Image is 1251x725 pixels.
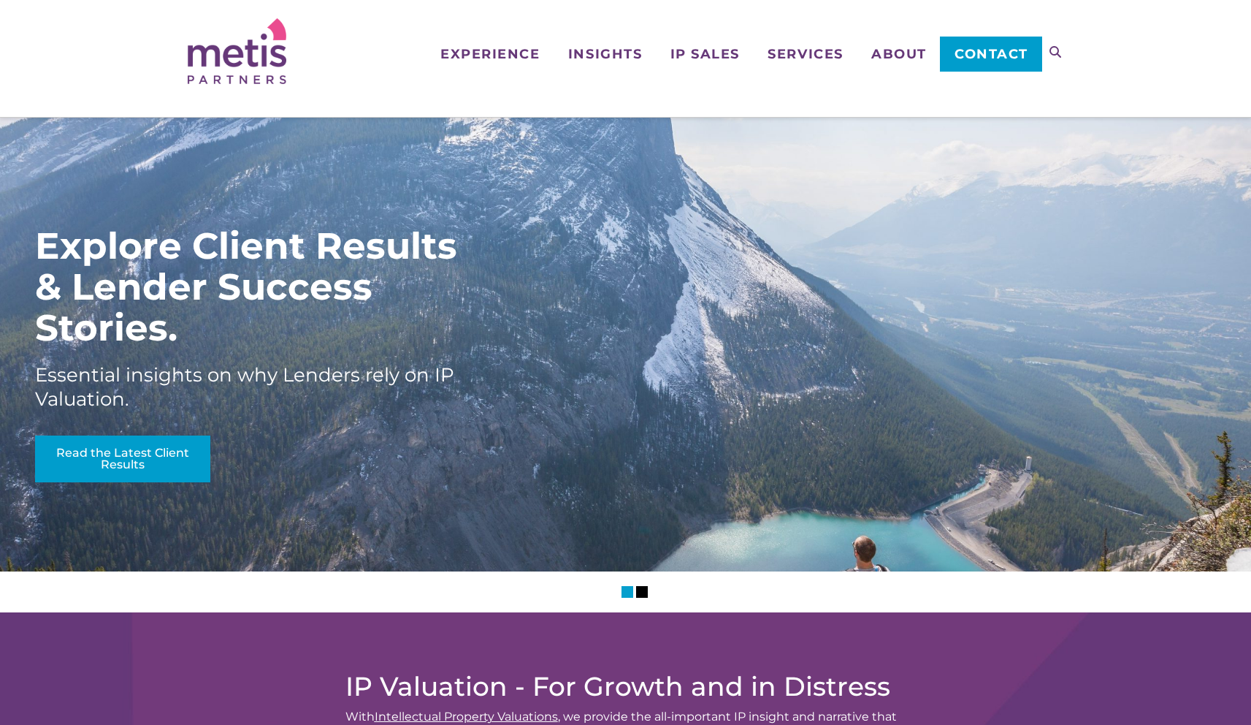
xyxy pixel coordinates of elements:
a: Contact [940,37,1041,72]
span: IP Sales [670,48,740,61]
span: Contact [954,48,1028,61]
h2: IP Valuation - For Growth and in Distress [345,671,906,702]
a: Read the Latest Client Results [35,436,210,482]
span: About [871,48,927,61]
span: Services [768,48,843,61]
li: Slider Page 2 [636,586,648,598]
div: Essential insights on why Lenders rely on IP Valuation. [35,363,473,411]
div: Explore Client Results & Lender Success Stories. [35,226,473,349]
a: Intellectual Property Valuations [375,710,558,724]
img: Metis Partners [188,18,286,84]
span: Experience [440,48,540,61]
li: Slider Page 1 [621,586,633,598]
span: Insights [568,48,642,61]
